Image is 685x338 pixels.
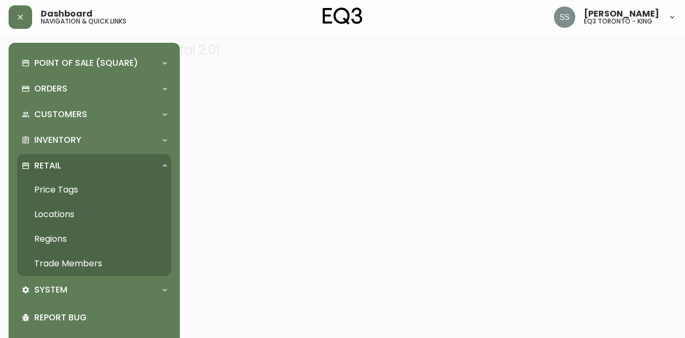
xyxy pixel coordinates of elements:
[34,160,61,172] p: Retail
[17,178,171,202] a: Price Tags
[34,57,138,69] p: Point of Sale (Square)
[584,10,659,18] span: [PERSON_NAME]
[584,18,652,25] h5: eq3 toronto - king
[34,134,81,146] p: Inventory
[17,154,171,178] div: Retail
[34,109,87,120] p: Customers
[323,7,362,25] img: logo
[41,18,126,25] h5: navigation & quick links
[17,251,171,276] a: Trade Members
[17,202,171,227] a: Locations
[17,304,171,332] div: Report Bug
[34,312,167,324] p: Report Bug
[34,83,67,95] p: Orders
[17,103,171,126] div: Customers
[17,227,171,251] a: Regions
[41,10,93,18] span: Dashboard
[34,284,67,296] p: System
[17,51,171,75] div: Point of Sale (Square)
[17,278,171,302] div: System
[17,128,171,152] div: Inventory
[17,77,171,101] div: Orders
[554,6,575,28] img: f1b6f2cda6f3b51f95337c5892ce6799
